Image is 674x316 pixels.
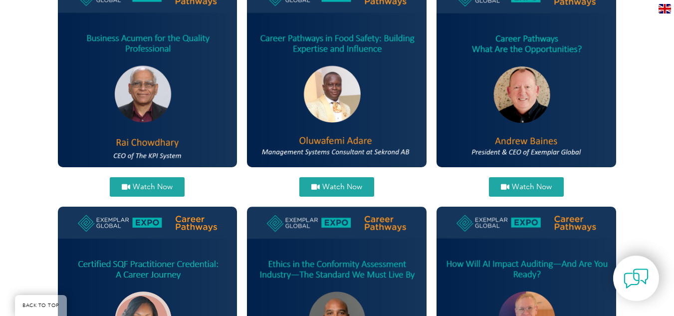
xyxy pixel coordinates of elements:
[322,183,362,191] span: Watch Now
[15,295,67,316] a: BACK TO TOP
[133,183,173,191] span: Watch Now
[512,183,552,191] span: Watch Now
[624,266,649,291] img: contact-chat.png
[110,177,185,197] a: Watch Now
[659,4,671,13] img: en
[489,177,564,197] a: Watch Now
[299,177,374,197] a: Watch Now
